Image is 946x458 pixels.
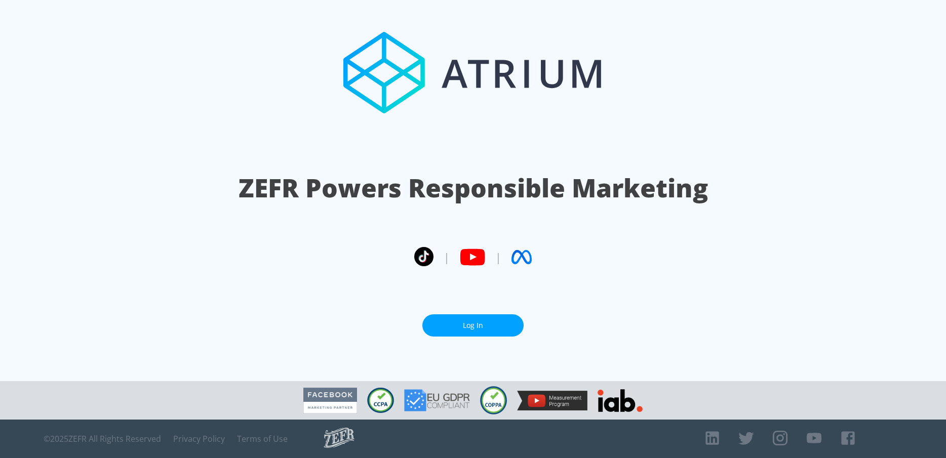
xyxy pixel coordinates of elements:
a: Privacy Policy [173,434,225,444]
img: YouTube Measurement Program [517,391,587,410]
a: Terms of Use [237,434,288,444]
h1: ZEFR Powers Responsible Marketing [239,171,708,205]
img: CCPA Compliant [367,388,394,413]
span: © 2025 ZEFR All Rights Reserved [44,434,161,444]
img: Facebook Marketing Partner [303,388,357,413]
a: Log In [422,314,524,337]
img: IAB [598,389,643,412]
img: GDPR Compliant [404,389,470,411]
span: | [444,249,450,265]
img: COPPA Compliant [480,386,507,414]
span: | [495,249,501,265]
